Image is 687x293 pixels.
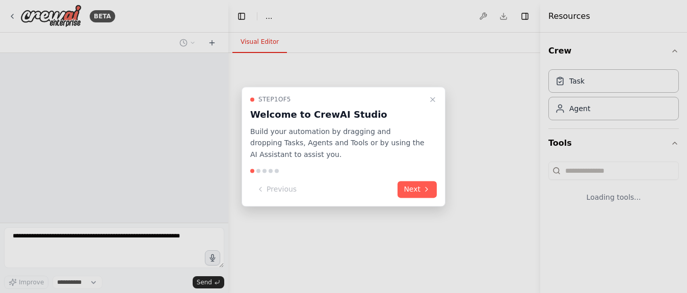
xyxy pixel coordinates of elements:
button: Next [398,181,437,198]
p: Build your automation by dragging and dropping Tasks, Agents and Tools or by using the AI Assista... [250,126,425,161]
span: Step 1 of 5 [258,95,291,103]
h3: Welcome to CrewAI Studio [250,108,425,122]
button: Hide left sidebar [234,9,249,23]
button: Previous [250,181,303,198]
button: Close walkthrough [427,93,439,105]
